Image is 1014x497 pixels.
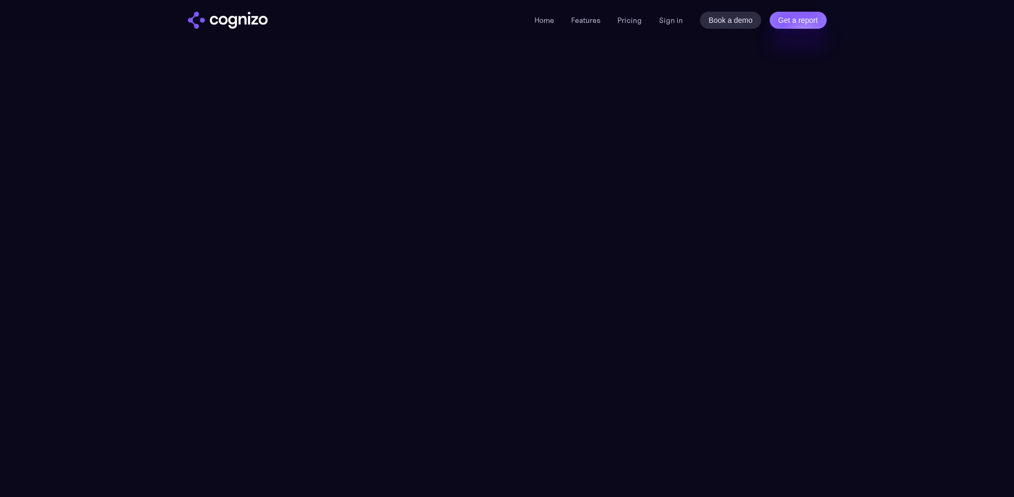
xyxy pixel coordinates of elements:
a: home [188,12,268,29]
a: Sign in [659,14,683,27]
a: Get a report [770,12,827,29]
a: Features [571,15,600,25]
img: cognizo logo [188,12,268,29]
a: Book a demo [700,12,761,29]
a: Home [534,15,554,25]
a: Pricing [617,15,642,25]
